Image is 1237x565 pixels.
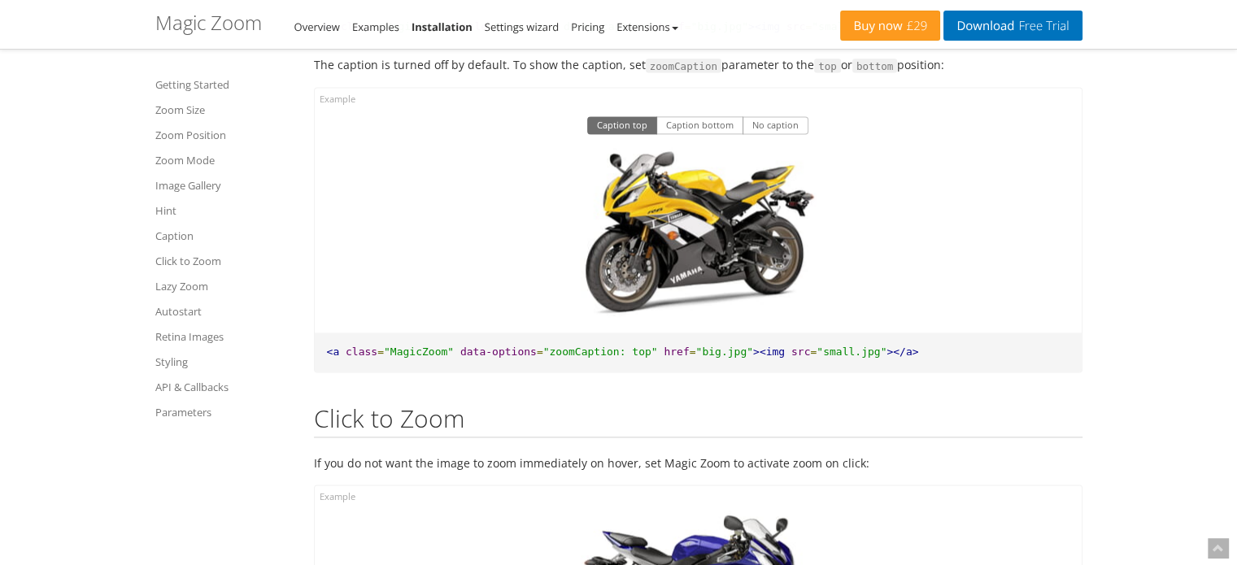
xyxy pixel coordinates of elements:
[943,11,1082,41] a: DownloadFree Trial
[814,59,841,73] code: top
[690,346,696,358] span: =
[587,116,657,134] button: Caption top
[460,346,537,358] span: data-options
[646,59,721,73] code: zoomCaption
[155,402,294,422] a: Parameters
[568,147,828,320] img: yzf-r6-yellow-4.jpg
[155,327,294,346] a: Retina Images
[155,377,294,397] a: API & Callbacks
[384,346,454,358] span: "MagicZoom"
[412,20,473,34] a: Installation
[155,75,294,94] a: Getting Started
[155,150,294,170] a: Zoom Mode
[656,116,743,134] button: Caption bottom
[327,346,340,358] span: <a
[155,12,262,33] h1: Magic Zoom
[155,125,294,145] a: Zoom Position
[314,454,1082,472] p: If you do not want the image to zoom immediately on hover, set Magic Zoom to activate zoom on click:
[817,346,886,358] span: "small.jpg"
[791,346,810,358] span: src
[155,302,294,321] a: Autostart
[352,20,399,34] a: Examples
[155,100,294,120] a: Zoom Size
[743,116,808,134] button: No caption
[810,346,817,358] span: =
[695,346,752,358] span: "big.jpg"
[155,226,294,246] a: Caption
[377,346,384,358] span: =
[155,176,294,195] a: Image Gallery
[886,346,918,358] span: ></a>
[840,11,940,41] a: Buy now£29
[903,20,928,33] span: £29
[753,346,785,358] span: ><img
[1014,20,1069,33] span: Free Trial
[852,59,898,73] code: bottom
[543,346,658,358] span: "zoomCaption: top"
[571,20,604,34] a: Pricing
[346,346,377,358] span: class
[314,405,1082,437] h2: Click to Zoom
[616,20,677,34] a: Extensions
[155,201,294,220] a: Hint
[314,55,1082,75] p: The caption is turned off by default. To show the caption, set parameter to the or position:
[155,251,294,271] a: Click to Zoom
[485,20,560,34] a: Settings wizard
[155,352,294,372] a: Styling
[537,346,543,358] span: =
[155,276,294,296] a: Lazy Zoom
[664,346,689,358] span: href
[294,20,340,34] a: Overview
